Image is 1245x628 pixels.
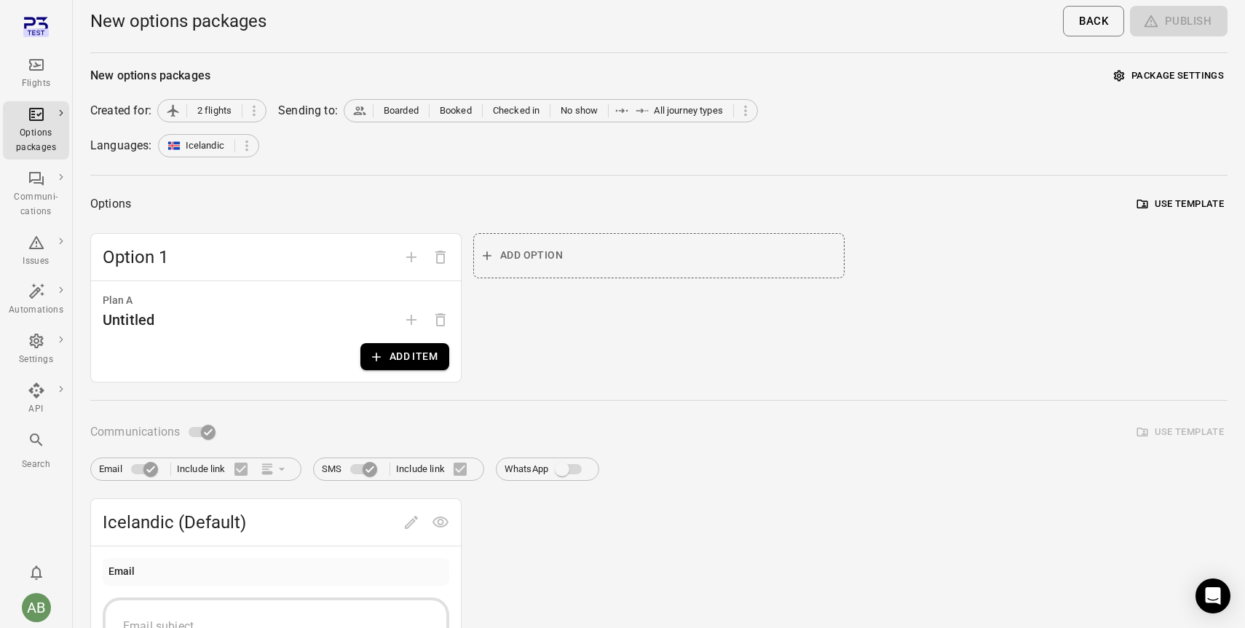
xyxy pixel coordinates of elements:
[344,99,758,122] div: BoardedBookedChecked inNo showAll journey types
[197,103,232,118] span: 2 flights
[90,194,131,214] div: Options
[426,313,455,326] span: Options need to have at least one plan
[322,455,384,483] label: SMS
[426,249,455,263] span: Delete option
[561,103,598,118] span: No show
[16,587,57,628] button: Aslaug Bjarnadottir
[158,134,259,157] div: Icelandic
[1110,65,1228,87] button: Package settings
[9,353,63,367] div: Settings
[397,249,426,263] span: Add option
[177,454,256,484] label: Include link
[3,165,69,224] a: Communi-cations
[9,458,63,472] div: Search
[426,514,455,528] span: Preview
[3,328,69,372] a: Settings
[278,102,338,119] div: Sending to:
[9,402,63,417] div: API
[22,593,51,622] div: AB
[1195,578,1230,613] div: Open Intercom Messenger
[157,99,266,122] div: 2 flights
[103,511,397,534] span: Icelandic (Default)
[9,190,63,219] div: Communi-cations
[396,454,475,484] label: Include link
[440,103,472,118] span: Booked
[103,246,397,269] span: Option 1
[90,102,151,119] div: Created for:
[3,377,69,421] a: API
[397,313,426,326] span: Add plan
[90,67,210,85] div: New options packages
[90,137,152,154] div: Languages:
[108,564,135,580] div: Email
[384,103,419,118] span: Boarded
[397,514,426,528] span: Edit
[1063,6,1124,36] button: Back
[3,101,69,160] a: Options packages
[3,278,69,322] a: Automations
[9,303,63,318] div: Automations
[3,427,69,476] button: Search
[9,76,63,91] div: Flights
[90,9,266,33] h1: New options packages
[22,558,51,587] button: Notifications
[103,308,154,331] div: Untitled
[1134,193,1228,216] button: Use template
[3,52,69,95] a: Flights
[505,455,590,483] label: WhatsApp
[654,103,723,118] span: All journey types
[9,126,63,155] div: Options packages
[360,343,449,370] button: Add item
[99,455,165,483] label: Email
[3,229,69,273] a: Issues
[186,138,224,153] span: Icelandic
[9,254,63,269] div: Issues
[90,422,180,442] span: Communications
[493,103,540,118] span: Checked in
[103,293,449,309] div: Plan A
